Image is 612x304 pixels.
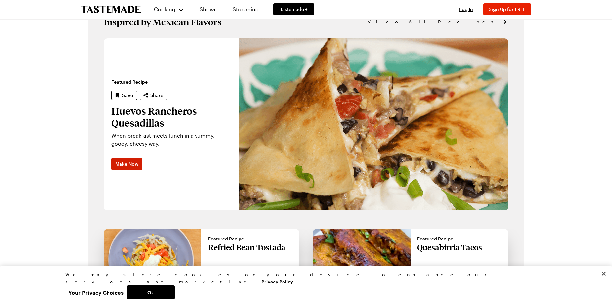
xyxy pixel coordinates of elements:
span: Tastemade + [280,6,308,13]
button: Cooking [154,1,184,17]
img: Quesabirria Tacos [313,229,411,296]
span: Sign Up for FREE [489,6,526,12]
span: Share [150,92,163,99]
span: Featured Recipe [417,236,502,242]
button: Your Privacy Choices [65,285,127,299]
a: More information about your privacy, opens in a new tab [261,278,293,284]
h1: Inspired by Mexican Flavors [104,16,222,28]
p: This authentic Mexican taco recipe will quickly become a weeknight dinner staple. Tender braised ... [417,266,502,282]
span: Cooking [154,6,175,12]
a: Featured RecipeRefried Bean TostadaHomemade refried beans get piled high onto a crispy tortilla a... [104,229,299,296]
span: Make Now [115,161,138,167]
span: Featured Recipe [208,236,293,242]
div: Privacy [65,271,542,299]
span: View All Recipes [368,18,501,25]
button: Ok [127,285,175,299]
a: To Tastemade Home Page [81,6,141,13]
button: Log In [453,6,479,13]
a: Tastemade + [273,3,314,15]
div: We may store cookies on your device to enhance our services and marketing. [65,271,542,285]
a: Make Now [111,158,142,170]
button: Close [596,266,611,281]
p: Homemade refried beans get piled high onto a crispy tortilla and topped with lettuce, tomato, sou... [208,266,293,282]
span: Log In [459,6,473,12]
button: Share [140,91,167,100]
span: Save [122,92,133,99]
button: Save recipe [111,91,137,100]
img: Refried Bean Tostada [104,229,201,296]
button: Sign Up for FREE [483,3,531,15]
a: Featured RecipeQuesabirria TacosThis authentic Mexican taco recipe will quickly become a weeknigh... [313,229,508,296]
p: Refried Bean Tostada [208,242,293,263]
a: View All Recipes [368,18,508,25]
p: Quesabirria Tacos [417,242,502,263]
